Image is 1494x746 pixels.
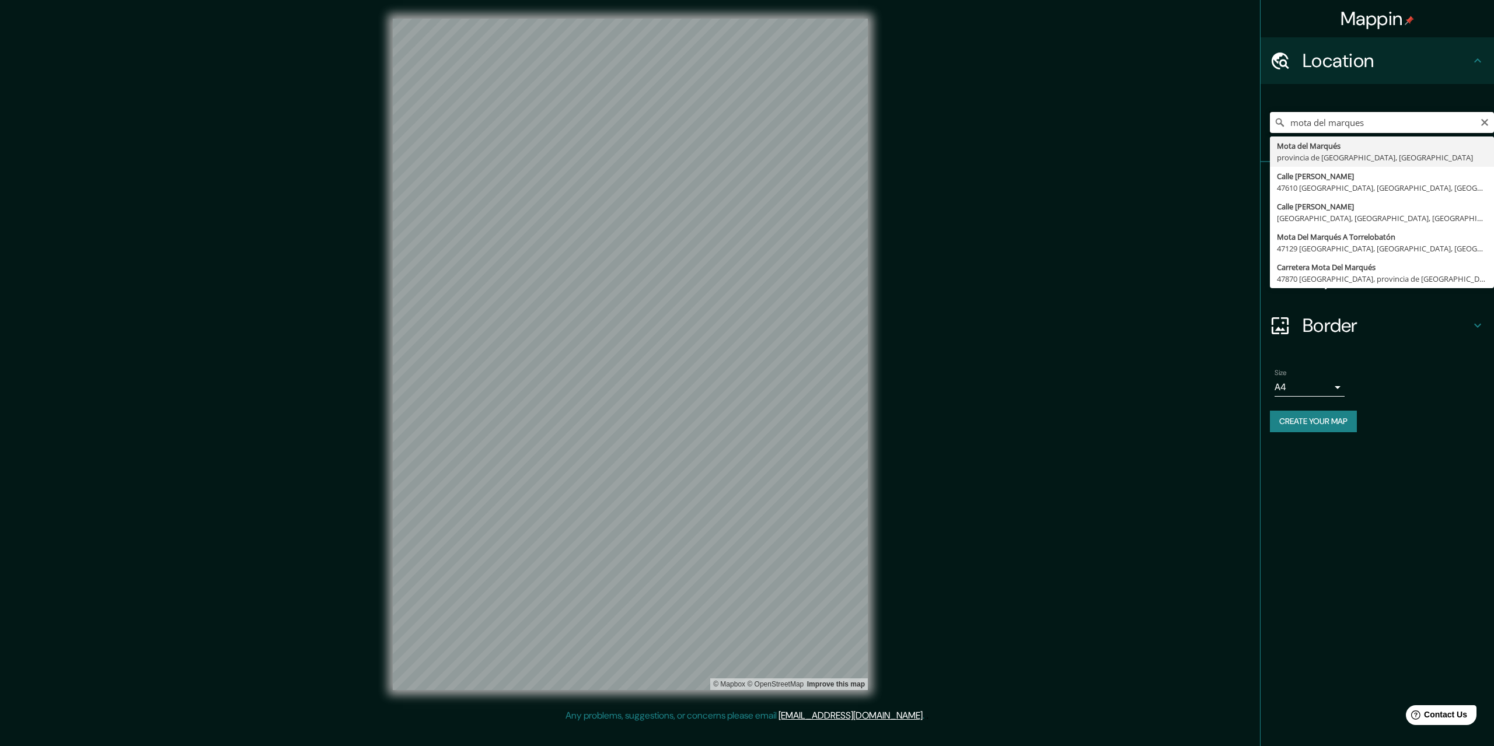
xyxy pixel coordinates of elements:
[1261,255,1494,302] div: Layout
[926,709,928,723] div: .
[1277,243,1487,254] div: 47129 [GEOGRAPHIC_DATA], [GEOGRAPHIC_DATA], [GEOGRAPHIC_DATA]
[713,680,745,688] a: Mapbox
[1405,16,1414,25] img: pin-icon.png
[1261,37,1494,84] div: Location
[779,709,923,722] a: [EMAIL_ADDRESS][DOMAIN_NAME]
[1277,273,1487,285] div: 47870 [GEOGRAPHIC_DATA], provincia de [GEOGRAPHIC_DATA], [GEOGRAPHIC_DATA]
[1390,701,1481,733] iframe: Help widget launcher
[1303,267,1471,290] h4: Layout
[1480,116,1489,127] button: Clear
[1270,112,1494,133] input: Pick your city or area
[1261,209,1494,255] div: Style
[1275,378,1345,397] div: A4
[1277,182,1487,194] div: 47610 [GEOGRAPHIC_DATA], [GEOGRAPHIC_DATA], [GEOGRAPHIC_DATA]
[1277,140,1487,152] div: Mota del Marqués
[1277,261,1487,273] div: Carretera Mota Del Marqués
[807,680,865,688] a: Map feedback
[924,709,926,723] div: .
[1275,368,1287,378] label: Size
[747,680,804,688] a: OpenStreetMap
[1303,49,1471,72] h4: Location
[1277,170,1487,182] div: Calle [PERSON_NAME]
[1261,162,1494,209] div: Pins
[393,19,868,690] canvas: Map
[1277,212,1487,224] div: [GEOGRAPHIC_DATA], [GEOGRAPHIC_DATA], [GEOGRAPHIC_DATA]
[566,709,924,723] p: Any problems, suggestions, or concerns please email .
[1277,152,1487,163] div: provincia de [GEOGRAPHIC_DATA], [GEOGRAPHIC_DATA]
[1303,314,1471,337] h4: Border
[1270,411,1357,432] button: Create your map
[1277,201,1487,212] div: Calle [PERSON_NAME]
[1341,7,1415,30] h4: Mappin
[1261,302,1494,349] div: Border
[1277,231,1487,243] div: Mota Del Marqués A Torrelobatón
